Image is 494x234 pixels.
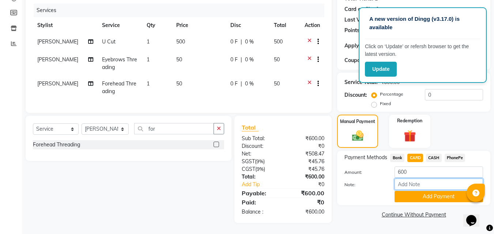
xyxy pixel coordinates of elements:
div: ( ) [236,158,283,165]
span: 0 F [230,80,238,88]
th: Price [172,17,226,34]
label: Fixed [380,100,391,107]
label: Manual Payment [340,118,375,125]
div: 0 [376,5,379,13]
span: Forehead Threading [102,80,136,95]
th: Total [269,17,301,34]
span: [PERSON_NAME] [37,38,78,45]
label: Amount: [339,169,389,176]
div: Apply Discount [344,42,391,50]
span: 50 [274,80,280,87]
div: ₹600.00 [283,173,330,181]
label: Note: [339,181,389,188]
div: ₹600.00 [283,189,330,197]
th: Disc [226,17,269,34]
th: Qty [142,17,172,34]
span: CASH [426,154,442,162]
th: Action [300,17,324,34]
span: [PERSON_NAME] [37,56,78,63]
span: 1 [147,56,150,63]
div: ( ) [236,165,283,173]
span: 50 [274,56,280,63]
span: CGST [242,166,255,172]
label: Percentage [380,91,403,97]
th: Stylist [33,17,98,34]
div: Discount: [236,142,283,150]
span: | [241,56,242,64]
input: Search or Scan [134,123,214,134]
span: 0 % [245,80,254,88]
th: Service [98,17,142,34]
div: Balance : [236,208,283,216]
div: Services [34,4,330,17]
span: [PERSON_NAME] [37,80,78,87]
div: Service Total: [344,78,378,86]
p: A new version of Dingg (v3.17.0) is available [369,15,476,31]
div: Coupon Code [344,57,391,64]
span: U Cut [102,38,116,45]
span: 0 % [245,56,254,64]
div: Sub Total: [236,135,283,142]
span: Total [242,124,259,131]
a: Continue Without Payment [339,211,489,219]
button: Add Payment [395,191,483,202]
div: ₹600.00 [283,135,330,142]
div: ₹45.76 [283,165,330,173]
span: Eyebrows Threading [102,56,137,70]
span: 50 [176,56,182,63]
div: Paid: [236,198,283,207]
span: CARD [407,154,423,162]
span: 1 [147,38,150,45]
div: Card on file: [344,5,374,13]
span: 50 [176,80,182,87]
div: Total: [236,173,283,181]
span: 9% [257,166,264,172]
img: _cash.svg [348,129,367,142]
a: Add Tip [236,181,291,188]
span: 500 [274,38,283,45]
span: 1 [147,80,150,87]
span: 0 % [245,38,254,46]
iframe: chat widget [463,205,487,227]
button: Update [365,62,397,77]
div: ₹0 [291,181,330,188]
div: ₹508.47 [283,150,330,158]
span: 0 F [230,38,238,46]
label: Redemption [397,118,422,124]
div: Payable: [236,189,283,197]
span: 500 [176,38,185,45]
div: Points: [344,27,361,34]
input: Add Note [395,179,483,190]
p: Click on ‘Update’ or refersh browser to get the latest version. [365,43,480,58]
span: SGST [242,158,255,165]
span: 9% [256,158,263,164]
span: 0 F [230,56,238,64]
span: Bank [390,154,404,162]
input: Amount [395,166,483,178]
div: Net: [236,150,283,158]
div: ₹600.00 [283,208,330,216]
div: ₹0 [283,198,330,207]
span: | [241,80,242,88]
div: ₹45.76 [283,158,330,165]
div: ₹0 [283,142,330,150]
span: | [241,38,242,46]
div: Forehead Threading [33,141,80,149]
img: _gift.svg [400,128,420,143]
div: Last Visit: [344,16,369,24]
span: Payment Methods [344,154,387,161]
div: Discount: [344,91,367,99]
span: PhonePe [445,154,465,162]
